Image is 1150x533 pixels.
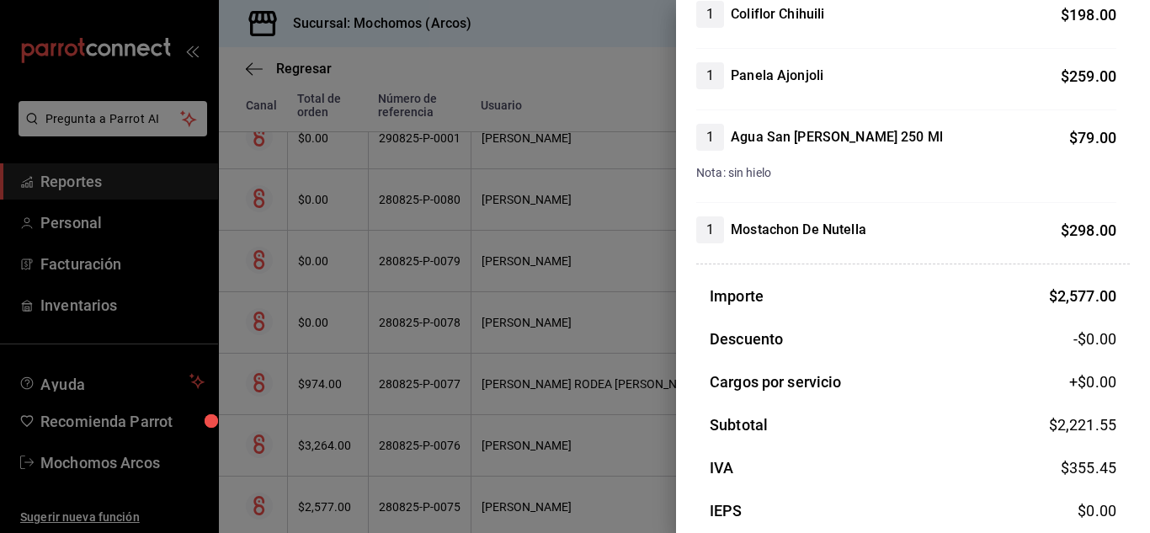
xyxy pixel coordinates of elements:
span: $ 2,577.00 [1049,287,1116,305]
h4: Coliflor Chihuili [731,4,824,24]
span: $ 198.00 [1061,6,1116,24]
span: 1 [696,127,724,147]
span: 1 [696,4,724,24]
span: $ 79.00 [1069,129,1116,147]
span: Nota: sin hielo [696,166,771,179]
h3: IEPS [710,499,743,522]
h3: Cargos por servicio [710,370,842,393]
h3: Descuento [710,328,783,350]
span: $ 298.00 [1061,221,1116,239]
h4: Mostachon De Nutella [731,220,866,240]
span: 1 [696,66,724,86]
h3: Importe [710,285,764,307]
span: $ 0.00 [1078,502,1116,520]
h3: IVA [710,456,733,479]
h4: Agua San [PERSON_NAME] 250 Ml [731,127,943,147]
span: $ 2,221.55 [1049,416,1116,434]
span: 1 [696,220,724,240]
h3: Subtotal [710,413,768,436]
span: +$ 0.00 [1069,370,1116,393]
span: $ 259.00 [1061,67,1116,85]
span: $ 355.45 [1061,459,1116,477]
h4: Panela Ajonjoli [731,66,823,86]
span: -$0.00 [1073,328,1116,350]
